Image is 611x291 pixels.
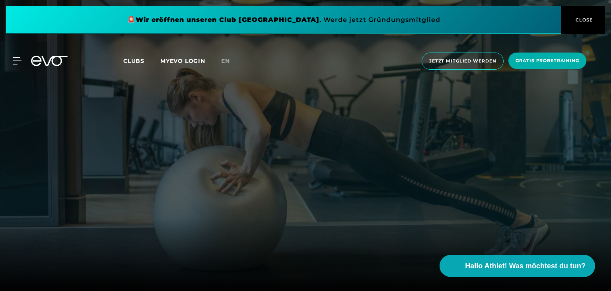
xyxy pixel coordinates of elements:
[561,6,605,34] button: CLOSE
[516,57,579,64] span: Gratis Probetraining
[429,58,496,64] span: Jetzt Mitglied werden
[123,57,144,64] span: Clubs
[465,261,586,271] span: Hallo Athlet! Was möchtest du tun?
[221,57,239,66] a: en
[123,57,160,64] a: Clubs
[221,57,230,64] span: en
[160,57,205,64] a: MYEVO LOGIN
[419,53,506,70] a: Jetzt Mitglied werden
[574,16,593,23] span: CLOSE
[506,53,589,70] a: Gratis Probetraining
[440,255,595,277] button: Hallo Athlet! Was möchtest du tun?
